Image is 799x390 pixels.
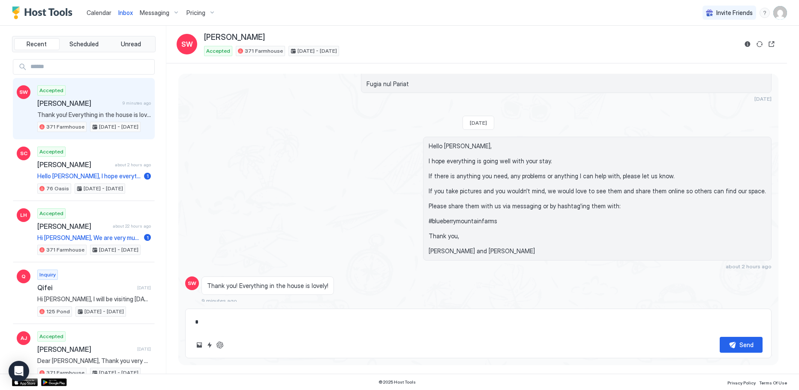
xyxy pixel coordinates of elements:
button: Upload image [194,340,204,350]
span: Calendar [87,9,111,16]
span: Pricing [186,9,205,17]
a: Privacy Policy [727,378,756,387]
span: 371 Farmhouse [245,47,283,55]
span: 1 [147,173,149,179]
span: [PERSON_NAME] [37,345,134,354]
span: SW [188,279,196,287]
span: 9 minutes ago [123,100,151,106]
a: Terms Of Use [759,378,787,387]
span: Hello [PERSON_NAME], I hope everything is going well with your stay. If there is anything you nee... [37,172,141,180]
span: [DATE] - [DATE] [84,308,124,315]
span: Accepted [206,47,230,55]
span: [PERSON_NAME] [37,222,109,231]
span: [PERSON_NAME] [37,160,111,169]
span: SW [181,39,193,49]
span: Thank you! Everything in the house is lovely! [207,282,328,290]
a: Google Play Store [41,378,67,386]
span: Hi [PERSON_NAME], I will be visiting [DATE]-[DATE], I have a few question regarding your house -w... [37,295,151,303]
a: Calendar [87,8,111,17]
div: Open Intercom Messenger [9,361,29,381]
span: Accepted [39,87,63,94]
span: [DATE] [137,346,151,352]
span: about 2 hours ago [115,162,151,168]
span: 1 [147,234,149,241]
span: Messaging [140,9,169,17]
div: menu [760,8,770,18]
span: Qifei [37,283,134,292]
span: [PERSON_NAME] [204,33,265,42]
span: Hello [PERSON_NAME], I hope everything is going well with your stay. If there is anything you nee... [429,142,766,255]
span: Scheduled [69,40,99,48]
span: AJ [21,334,27,342]
span: Accepted [39,210,63,217]
span: Accepted [39,148,63,156]
div: Send [739,340,754,349]
span: © 2025 Host Tools [378,379,416,385]
span: 371 Farmhouse [46,123,84,131]
span: [DATE] - [DATE] [99,246,138,254]
button: Unread [108,38,153,50]
span: 76 Oasis [46,185,69,192]
span: [DATE] - [DATE] [84,185,123,192]
span: Invite Friends [716,9,753,17]
span: Recent [27,40,47,48]
span: Inbox [118,9,133,16]
span: [PERSON_NAME] [37,99,119,108]
div: User profile [773,6,787,20]
span: Accepted [39,333,63,340]
span: [DATE] - [DATE] [99,369,138,377]
span: SC [20,150,27,157]
button: ChatGPT Auto Reply [215,340,225,350]
span: LH [20,211,27,219]
button: Scheduled [61,38,107,50]
span: Privacy Policy [727,380,756,385]
span: 125 Pond [46,308,70,315]
span: Hi [PERSON_NAME], We are very much looking forward to our stay with you in November. We are tryin... [37,234,141,242]
span: [DATE] - [DATE] [297,47,337,55]
span: [DATE] - [DATE] [99,123,138,131]
button: Recent [14,38,60,50]
a: App Store [12,378,38,386]
span: Thank you! Everything in the house is lovely! [37,111,151,119]
span: [DATE] [754,96,772,102]
button: Sync reservation [754,39,765,49]
button: Send [720,337,763,353]
span: [DATE] [470,120,487,126]
span: 371 Farmhouse [46,246,84,254]
div: tab-group [12,36,156,52]
span: Unread [121,40,141,48]
span: about 2 hours ago [726,263,772,270]
button: Reservation information [742,39,753,49]
input: Input Field [27,60,154,74]
span: SW [19,88,28,96]
span: about 22 hours ago [113,223,151,229]
span: Q [21,273,26,280]
a: Inbox [118,8,133,17]
span: Dear [PERSON_NAME], Thank you very much for booking a stay at our place. We look forward to hosti... [37,357,151,365]
button: Open reservation [766,39,777,49]
a: Host Tools Logo [12,6,76,19]
span: Terms Of Use [759,380,787,385]
button: Quick reply [204,340,215,350]
span: 371 Farmhouse [46,369,84,377]
span: Inquiry [39,271,56,279]
span: 9 minutes ago [201,297,237,304]
span: [DATE] [137,285,151,291]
